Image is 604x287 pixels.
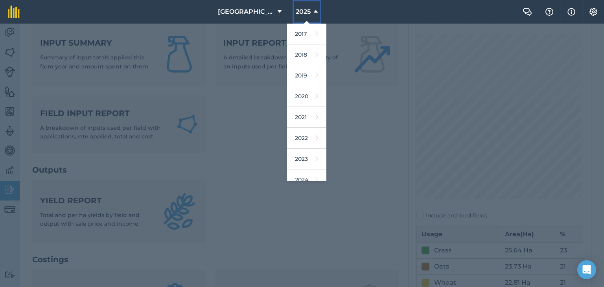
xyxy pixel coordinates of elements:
img: svg+xml;base64,PHN2ZyB4bWxucz0iaHR0cDovL3d3dy53My5vcmcvMjAwMC9zdmciIHdpZHRoPSIxNyIgaGVpZ2h0PSIxNy... [567,7,575,17]
div: Open Intercom Messenger [577,260,596,279]
img: A question mark icon [545,8,554,16]
a: 2024 [287,169,326,190]
span: 2025 [296,7,311,17]
a: 2023 [287,149,326,169]
a: 2021 [287,107,326,128]
img: A cog icon [589,8,598,16]
a: 2020 [287,86,326,107]
a: 2019 [287,65,326,86]
img: Two speech bubbles overlapping with the left bubble in the forefront [523,8,532,16]
img: fieldmargin Logo [8,6,20,18]
a: 2017 [287,24,326,44]
a: 2022 [287,128,326,149]
span: [GEOGRAPHIC_DATA] [218,7,274,17]
a: 2018 [287,44,326,65]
